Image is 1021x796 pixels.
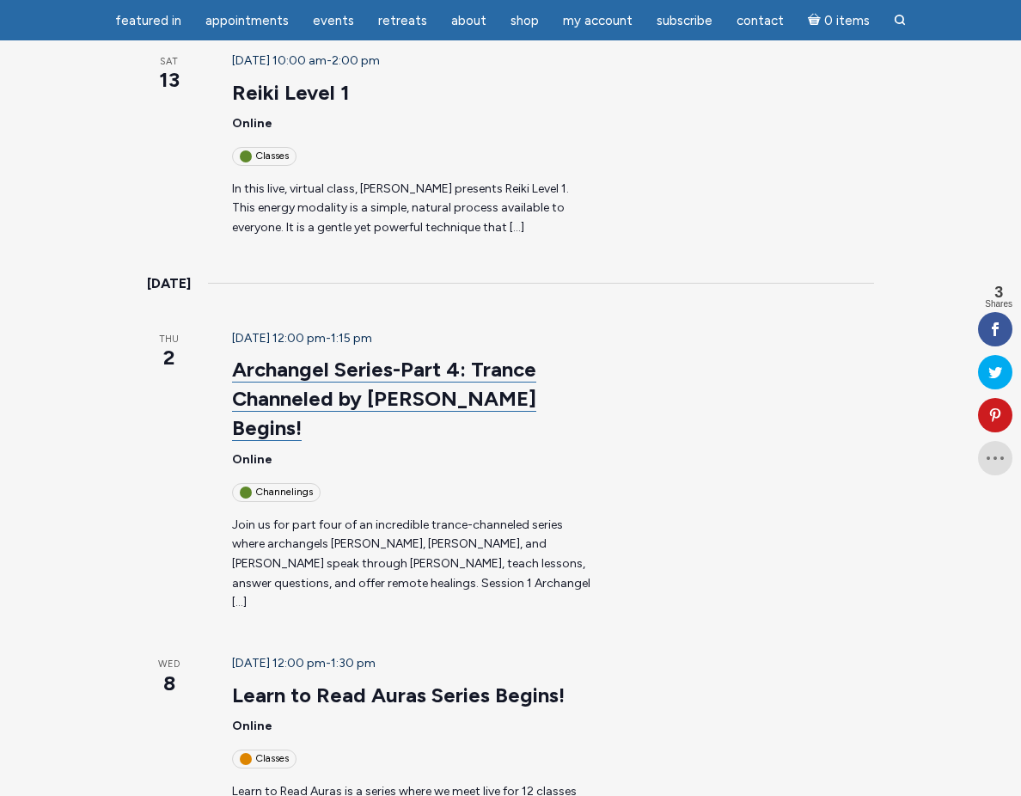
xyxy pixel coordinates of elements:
[147,343,191,372] span: 2
[657,13,712,28] span: Subscribe
[147,669,191,698] span: 8
[232,331,372,346] time: -
[232,750,297,768] div: Classes
[808,13,824,28] i: Cart
[147,65,191,95] span: 13
[232,116,272,131] span: Online
[378,13,427,28] span: Retreats
[147,658,191,672] span: Wed
[195,4,299,38] a: Appointments
[232,53,327,68] span: [DATE] 10:00 am
[232,357,536,441] a: Archangel Series-Part 4: Trance Channeled by [PERSON_NAME] Begins!
[985,300,1012,309] span: Shares
[824,15,870,28] span: 0 items
[232,53,380,68] time: -
[313,13,354,28] span: Events
[232,656,376,670] time: -
[232,516,592,613] p: Join us for part four of an incredible trance-channeled series where archangels [PERSON_NAME], [P...
[646,4,723,38] a: Subscribe
[726,4,794,38] a: Contact
[737,13,784,28] span: Contact
[232,656,326,670] span: [DATE] 12:00 pm
[985,285,1012,300] span: 3
[510,13,539,28] span: Shop
[147,55,191,70] span: Sat
[232,80,350,106] a: Reiki Level 1
[232,331,326,346] span: [DATE] 12:00 pm
[115,13,181,28] span: featured in
[205,13,289,28] span: Appointments
[147,333,191,347] span: Thu
[232,452,272,467] span: Online
[451,13,486,28] span: About
[368,4,437,38] a: Retreats
[232,719,272,733] span: Online
[798,3,880,38] a: Cart0 items
[332,53,380,68] span: 2:00 pm
[303,4,364,38] a: Events
[232,483,321,501] div: Channelings
[105,4,192,38] a: featured in
[500,4,549,38] a: Shop
[232,683,565,708] a: Learn to Read Auras Series Begins!
[331,331,372,346] span: 1:15 pm
[232,180,592,238] p: In this live, virtual class, [PERSON_NAME] presents Reiki Level 1. This energy modality is a simp...
[232,147,297,165] div: Classes
[147,272,191,295] time: [DATE]
[563,13,633,28] span: My Account
[441,4,497,38] a: About
[331,656,376,670] span: 1:30 pm
[553,4,643,38] a: My Account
